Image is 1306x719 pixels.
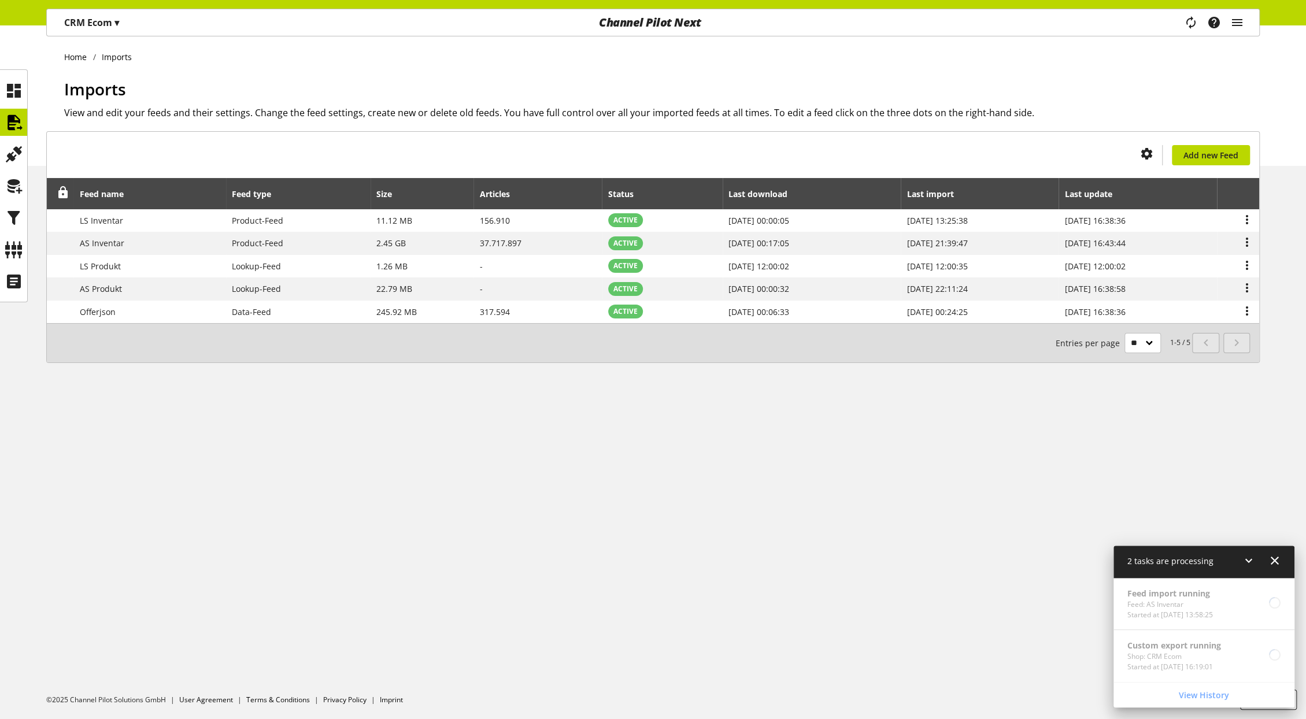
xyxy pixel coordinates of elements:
[907,215,968,226] span: [DATE] 13:25:38
[179,695,233,705] a: User Agreement
[480,215,510,226] span: 156.910
[480,188,521,200] div: Articles
[64,16,119,29] p: CRM Ecom
[80,261,121,272] span: LS Produkt
[1064,238,1125,249] span: [DATE] 16:43:44
[46,695,179,705] li: ©2025 Channel Pilot Solutions GmbH
[1056,337,1124,349] span: Entries per page
[380,695,403,705] a: Imprint
[613,215,638,225] span: ACTIVE
[613,238,638,249] span: ACTIVE
[64,78,126,100] span: Imports
[1064,261,1125,272] span: [DATE] 12:00:02
[64,51,93,63] a: Home
[907,188,965,200] div: Last import
[1183,149,1238,161] span: Add new Feed
[80,238,124,249] span: AS Inventar
[613,306,638,317] span: ACTIVE
[613,284,638,294] span: ACTIVE
[1116,685,1292,705] a: View History
[1179,689,1229,701] span: View History
[480,283,483,294] span: -
[232,261,281,272] span: Lookup-Feed
[1064,215,1125,226] span: [DATE] 16:38:36
[57,187,69,199] span: Unlock to reorder rows
[323,695,367,705] a: Privacy Policy
[246,695,310,705] a: Terms & Conditions
[376,261,408,272] span: 1.26 MB
[80,188,135,200] div: Feed name
[728,188,799,200] div: Last download
[232,306,271,317] span: Data-Feed
[232,188,283,200] div: Feed type
[80,283,122,294] span: AS Produkt
[1172,145,1250,165] a: Add new Feed
[376,283,412,294] span: 22.79 MB
[613,261,638,271] span: ACTIVE
[907,238,968,249] span: [DATE] 21:39:47
[907,306,968,317] span: [DATE] 00:24:25
[376,306,417,317] span: 245.92 MB
[1056,333,1190,353] small: 1-5 / 5
[64,106,1260,120] h2: View and edit your feeds and their settings. Change the feed settings, create new or delete old f...
[608,188,645,200] div: Status
[80,306,116,317] span: Offerjson
[480,261,483,272] span: -
[1064,306,1125,317] span: [DATE] 16:38:36
[728,283,789,294] span: [DATE] 00:00:32
[480,306,510,317] span: 317.594
[80,215,123,226] span: LS Inventar
[1064,188,1123,200] div: Last update
[907,261,968,272] span: [DATE] 12:00:35
[907,283,968,294] span: [DATE] 22:11:24
[46,9,1260,36] nav: main navigation
[232,283,281,294] span: Lookup-Feed
[53,187,69,201] div: Unlock to reorder rows
[728,306,789,317] span: [DATE] 00:06:33
[376,188,404,200] div: Size
[480,238,521,249] span: 37.717.897
[728,261,789,272] span: [DATE] 12:00:02
[232,238,283,249] span: Product-Feed
[232,215,283,226] span: Product-Feed
[728,238,789,249] span: [DATE] 00:17:05
[114,16,119,29] span: ▾
[376,238,406,249] span: 2.45 GB
[376,215,412,226] span: 11.12 MB
[1127,555,1213,566] span: 2 tasks are processing
[728,215,789,226] span: [DATE] 00:00:05
[1064,283,1125,294] span: [DATE] 16:38:58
